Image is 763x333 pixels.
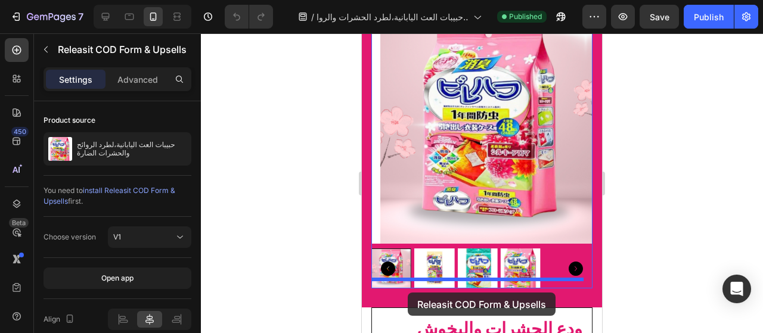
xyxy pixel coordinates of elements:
div: Open Intercom Messenger [722,275,751,303]
button: 7 [5,5,89,29]
button: V1 [108,226,191,248]
button: Save [640,5,679,29]
div: 450 [11,127,29,136]
span: حبيبات العث اليابانية،لطرد الحشرات والروائح الكريهة [317,11,469,23]
span: V1 [113,232,121,241]
span: install Releasit COD Form & Upsells [44,186,175,206]
span: Published [509,11,542,22]
div: Open app [101,273,134,284]
img: product feature img [48,137,72,161]
p: حبيبات العث اليابانية،لطرد الروائح والحشرات الضارة [77,141,187,157]
div: Undo/Redo [225,5,273,29]
div: You need to first. [44,185,191,207]
div: Beta [9,218,29,228]
div: Product source [44,115,95,126]
div: Choose version [44,232,96,242]
iframe: Design area [362,33,602,333]
div: Align [44,312,77,328]
span: Save [650,12,669,22]
div: Publish [694,11,724,23]
p: Settings [59,73,92,86]
p: Releasit COD Form & Upsells [58,42,187,57]
button: Publish [684,5,734,29]
p: Advanced [117,73,158,86]
button: Open app [44,267,191,289]
span: / [311,11,314,23]
p: 7 [78,10,83,24]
